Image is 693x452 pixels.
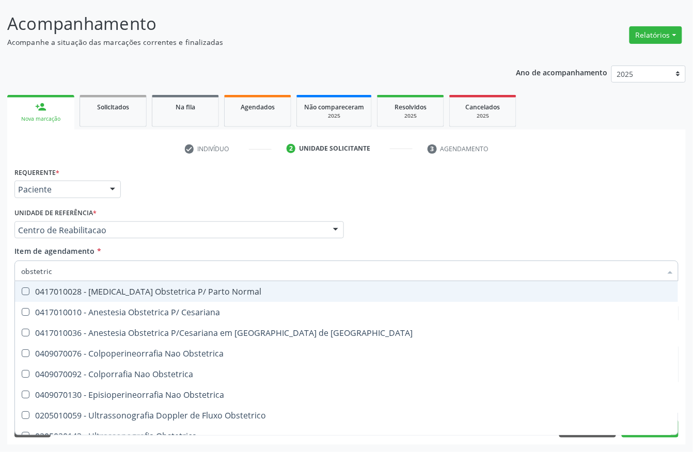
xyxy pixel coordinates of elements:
[385,112,436,120] div: 2025
[18,225,323,235] span: Centro de Reabilitacao
[21,287,672,296] div: 0417010028 - [MEDICAL_DATA] Obstetrica P/ Parto Normal
[241,103,275,111] span: Agendados
[304,112,364,120] div: 2025
[14,115,67,123] div: Nova marcação
[395,103,427,111] span: Resolvidos
[18,184,100,195] span: Paciente
[7,37,482,47] p: Acompanhe a situação das marcações correntes e finalizadas
[21,329,672,337] div: 0417010036 - Anestesia Obstetrica P/Cesariana em [GEOGRAPHIC_DATA] de [GEOGRAPHIC_DATA]
[21,308,672,316] div: 0417010010 - Anestesia Obstetrica P/ Cesariana
[7,11,482,37] p: Acompanhamento
[97,103,129,111] span: Solicitados
[35,101,46,112] div: person_add
[21,432,672,440] div: 0205020143 - Ultrassonografia Obstetrica
[21,349,672,358] div: 0409070076 - Colpoperineorrafia Nao Obstetrica
[21,411,672,419] div: 0205010059 - Ultrassonografia Doppler de Fluxo Obstetrico
[14,246,95,256] span: Item de agendamento
[457,112,509,120] div: 2025
[14,205,97,221] label: Unidade de referência
[629,26,682,44] button: Relatórios
[287,144,296,153] div: 2
[14,165,59,181] label: Requerente
[21,261,661,281] input: Buscar por procedimentos
[304,103,364,111] span: Não compareceram
[21,370,672,378] div: 0409070092 - Colporrafia Nao Obstetrica
[299,144,370,153] div: Unidade solicitante
[21,391,672,399] div: 0409070130 - Episioperineorrafia Nao Obstetrica
[516,66,608,78] p: Ano de acompanhamento
[466,103,500,111] span: Cancelados
[176,103,195,111] span: Na fila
